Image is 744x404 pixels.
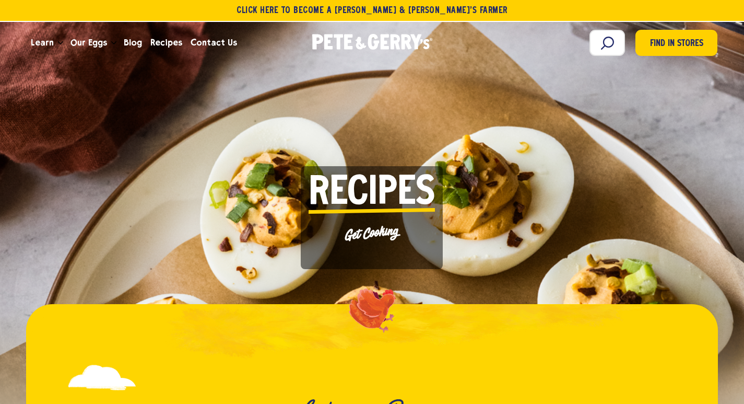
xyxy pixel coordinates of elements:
[124,36,142,49] span: Blog
[589,30,625,56] input: Search
[120,29,146,57] a: Blog
[186,29,241,57] a: Contact Us
[111,41,116,45] button: Open the dropdown menu for Our Eggs
[146,29,186,57] a: Recipes
[650,37,703,51] span: Find in Stores
[635,30,717,56] a: Find in Stores
[191,36,237,49] span: Contact Us
[309,219,436,247] p: Get Cooking
[27,29,58,57] a: Learn
[309,174,435,213] span: Recipes
[150,36,182,49] span: Recipes
[31,36,54,49] span: Learn
[70,36,107,49] span: Our Eggs
[66,29,111,57] a: Our Eggs
[58,41,63,45] button: Open the dropdown menu for Learn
